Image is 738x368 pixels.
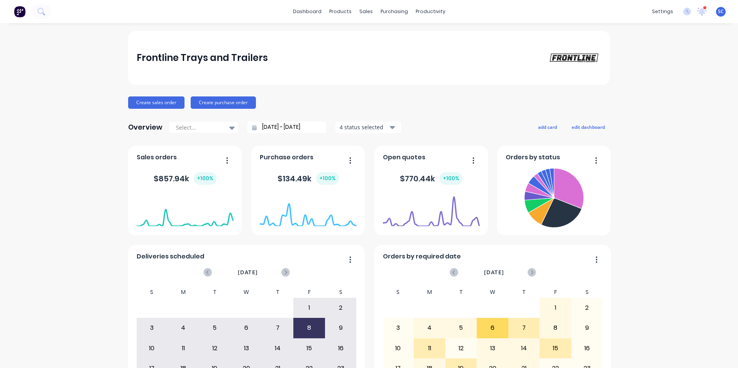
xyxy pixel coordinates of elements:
[540,339,571,358] div: 15
[200,318,230,338] div: 5
[199,287,231,298] div: T
[168,339,199,358] div: 11
[231,339,262,358] div: 13
[572,318,603,338] div: 9
[445,287,477,298] div: T
[191,96,256,109] button: Create purchase order
[325,6,355,17] div: products
[278,172,339,185] div: $ 134.49k
[383,287,414,298] div: S
[294,318,325,338] div: 8
[571,287,603,298] div: S
[262,318,293,338] div: 7
[477,339,508,358] div: 13
[168,287,199,298] div: M
[355,6,377,17] div: sales
[325,318,356,338] div: 9
[383,318,414,338] div: 3
[484,268,504,277] span: [DATE]
[383,339,414,358] div: 10
[293,287,325,298] div: F
[136,287,168,298] div: S
[508,287,540,298] div: T
[335,122,401,133] button: 4 status selected
[260,153,313,162] span: Purchase orders
[572,298,603,317] div: 2
[231,318,262,338] div: 6
[540,298,571,317] div: 1
[194,172,217,185] div: + 100 %
[168,318,199,338] div: 4
[325,287,357,298] div: S
[230,287,262,298] div: W
[325,298,356,317] div: 2
[238,268,258,277] span: [DATE]
[540,287,571,298] div: F
[137,153,177,162] span: Sales orders
[567,122,610,132] button: edit dashboard
[533,122,562,132] button: add card
[377,6,412,17] div: purchasing
[648,6,677,17] div: settings
[414,339,445,358] div: 11
[446,339,477,358] div: 12
[137,318,168,338] div: 3
[509,318,540,338] div: 7
[128,96,184,109] button: Create sales order
[547,52,601,64] img: Frontline Trays and Trailers
[262,287,294,298] div: T
[316,172,339,185] div: + 100 %
[440,172,462,185] div: + 100 %
[128,120,162,135] div: Overview
[325,339,356,358] div: 16
[477,287,508,298] div: W
[414,287,445,298] div: M
[400,172,462,185] div: $ 770.44k
[14,6,25,17] img: Factory
[262,339,293,358] div: 14
[340,123,388,131] div: 4 status selected
[718,8,724,15] span: SC
[446,318,477,338] div: 5
[294,339,325,358] div: 15
[200,339,230,358] div: 12
[412,6,449,17] div: productivity
[477,318,508,338] div: 6
[294,298,325,317] div: 1
[540,318,571,338] div: 8
[137,339,168,358] div: 10
[572,339,603,358] div: 16
[506,153,560,162] span: Orders by status
[383,153,425,162] span: Open quotes
[137,50,268,66] div: Frontline Trays and Trailers
[414,318,445,338] div: 4
[154,172,217,185] div: $ 857.94k
[509,339,540,358] div: 14
[289,6,325,17] a: dashboard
